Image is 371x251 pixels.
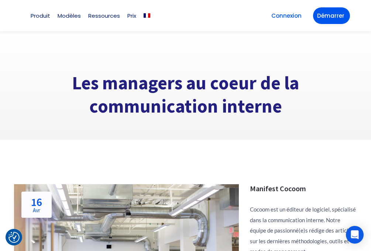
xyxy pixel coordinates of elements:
[267,7,306,24] a: Connexion
[250,184,357,193] h3: Manifest Cocoom
[8,232,20,243] img: Revisit consent button
[144,13,150,18] img: Français
[31,13,50,18] a: Produit
[58,13,81,18] a: Modèles
[31,196,42,213] h2: 16
[88,13,120,18] a: Ressources
[14,72,357,118] h1: Les managers au coeur de la communication interne
[31,207,42,213] span: Avr
[346,226,364,244] div: Open Intercom Messenger
[21,192,52,218] a: 16Avr
[313,7,350,24] a: Démarrer
[127,13,136,18] a: Prix
[8,232,20,243] button: Consent Preferences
